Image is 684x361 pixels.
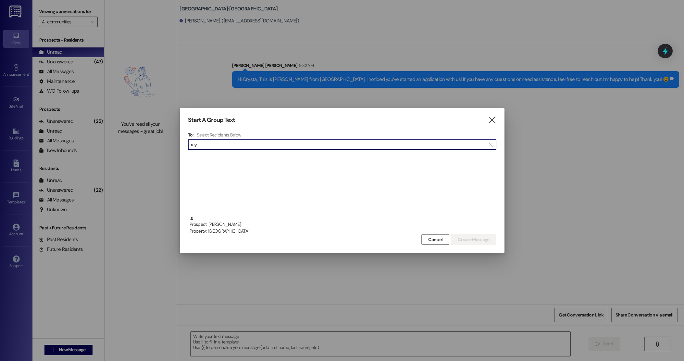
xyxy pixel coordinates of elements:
[421,234,449,245] button: Cancel
[191,140,486,149] input: Search for any contact or apartment
[428,236,442,243] span: Cancel
[188,116,235,124] h3: Start A Group Text
[458,236,489,243] span: Create Message
[451,234,496,245] button: Create Message
[190,228,496,235] div: Property: [GEOGRAPHIC_DATA]
[197,132,241,138] h4: Select Recipients Below
[486,140,496,149] button: Clear text
[489,142,492,147] i: 
[188,132,194,138] h3: To:
[488,117,496,123] i: 
[188,216,496,233] div: Prospect: [PERSON_NAME]Property: [GEOGRAPHIC_DATA]
[190,216,496,235] div: Prospect: [PERSON_NAME]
